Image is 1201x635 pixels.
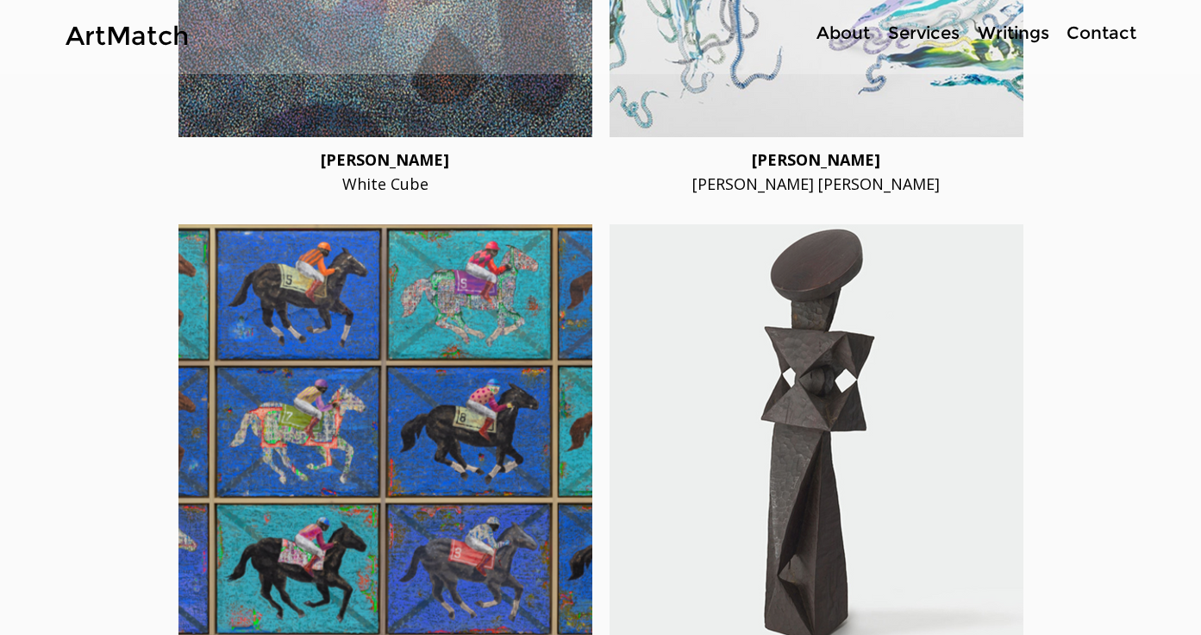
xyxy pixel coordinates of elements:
span: White Cube [342,173,428,194]
span: [PERSON_NAME] [321,149,449,170]
a: ArtMatch [66,20,189,52]
a: About [807,21,879,46]
p: Writings [969,21,1058,46]
span: [PERSON_NAME] [752,149,880,170]
nav: Site [753,21,1144,46]
p: About [808,21,879,46]
a: Services [879,21,968,46]
a: Contact [1058,21,1144,46]
span: [PERSON_NAME] [PERSON_NAME] [692,173,940,194]
a: Writings [968,21,1058,46]
p: Contact [1058,21,1145,46]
